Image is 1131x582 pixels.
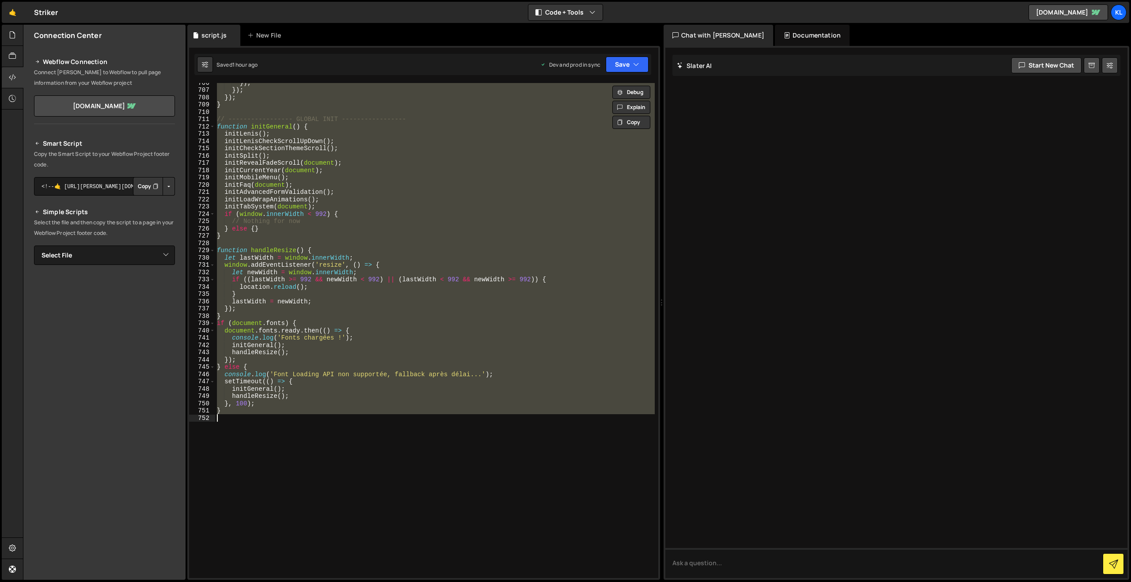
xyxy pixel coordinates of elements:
[189,349,215,356] div: 743
[189,189,215,196] div: 721
[189,159,215,167] div: 717
[232,61,258,68] div: 1 hour ago
[189,393,215,400] div: 749
[189,371,215,378] div: 746
[189,240,215,247] div: 728
[216,61,258,68] div: Saved
[189,356,215,364] div: 744
[664,25,773,46] div: Chat with [PERSON_NAME]
[34,280,176,359] iframe: YouTube video player
[34,365,176,444] iframe: YouTube video player
[189,211,215,218] div: 724
[34,138,175,149] h2: Smart Script
[189,291,215,298] div: 735
[189,94,215,102] div: 708
[189,334,215,342] div: 741
[189,145,215,152] div: 715
[189,79,215,87] div: 706
[247,31,285,40] div: New File
[34,217,175,238] p: Select the file and then copy the script to a page in your Webflow Project footer code.
[612,116,650,129] button: Copy
[189,415,215,422] div: 752
[34,149,175,170] p: Copy the Smart Script to your Webflow Project footer code.
[34,207,175,217] h2: Simple Scripts
[189,138,215,145] div: 714
[677,61,712,70] h2: Slater AI
[189,385,215,393] div: 748
[189,152,215,160] div: 716
[1029,4,1108,20] a: [DOMAIN_NAME]
[189,196,215,204] div: 722
[34,95,175,117] a: [DOMAIN_NAME]
[189,276,215,283] div: 733
[2,2,23,23] a: 🤙
[189,320,215,327] div: 739
[189,218,215,225] div: 725
[189,130,215,138] div: 713
[34,177,175,196] textarea: <!--🤙 [URL][PERSON_NAME][DOMAIN_NAME]> <script>document.addEventListener("DOMContentLoaded", func...
[189,101,215,109] div: 709
[189,123,215,131] div: 712
[612,86,650,99] button: Debug
[775,25,850,46] div: Documentation
[133,177,175,196] div: Button group with nested dropdown
[189,298,215,306] div: 736
[189,327,215,335] div: 740
[189,247,215,254] div: 729
[189,363,215,371] div: 745
[1111,4,1127,20] a: Kl
[612,101,650,114] button: Explain
[189,407,215,415] div: 751
[133,177,163,196] button: Copy
[34,67,175,88] p: Connect [PERSON_NAME] to Webflow to pull page information from your Webflow project
[189,116,215,123] div: 711
[189,261,215,269] div: 731
[34,57,175,67] h2: Webflow Connection
[189,254,215,262] div: 730
[189,283,215,291] div: 734
[189,167,215,174] div: 718
[189,269,215,276] div: 732
[189,181,215,189] div: 720
[34,7,58,18] div: Striker
[201,31,227,40] div: script.js
[1011,57,1082,73] button: Start new chat
[606,57,649,72] button: Save
[189,400,215,408] div: 750
[189,109,215,116] div: 710
[189,232,215,240] div: 727
[189,203,215,211] div: 723
[189,225,215,233] div: 726
[34,30,102,40] h2: Connection Center
[189,378,215,385] div: 747
[189,313,215,320] div: 738
[189,305,215,313] div: 737
[189,342,215,349] div: 742
[189,174,215,181] div: 719
[540,61,600,68] div: Dev and prod in sync
[528,4,603,20] button: Code + Tools
[189,87,215,94] div: 707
